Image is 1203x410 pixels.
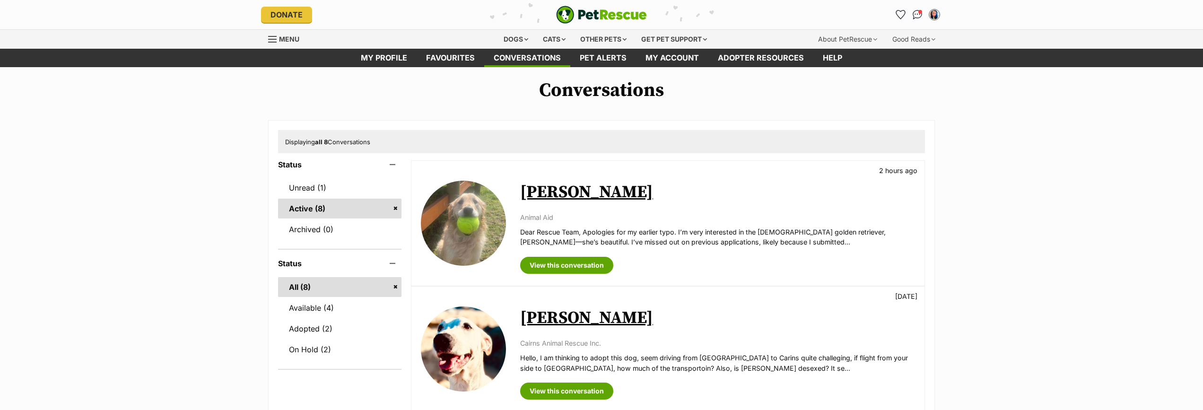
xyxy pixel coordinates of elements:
div: Get pet support [635,30,714,49]
ul: Account quick links [893,7,942,22]
a: All (8) [278,277,401,297]
div: Cats [536,30,572,49]
a: Menu [268,30,306,47]
a: Favourites [893,7,908,22]
a: Adopted (2) [278,319,401,339]
a: Available (4) [278,298,401,318]
p: 2 hours ago [879,166,917,175]
img: Lucy [421,181,506,266]
a: View this conversation [520,383,613,400]
span: Menu [279,35,299,43]
a: Archived (0) [278,219,401,239]
p: Hello, I am thinking to adopt this dog, seem driving from [GEOGRAPHIC_DATA] to Carins quite chall... [520,353,915,373]
img: logo-e224e6f780fb5917bec1dbf3a21bbac754714ae5b6737aabdf751b685950b380.svg [556,6,647,24]
a: Help [813,49,852,67]
span: Displaying Conversations [285,138,370,146]
a: conversations [484,49,570,67]
header: Status [278,259,401,268]
a: [PERSON_NAME] [520,307,653,329]
img: Alexis [421,306,506,392]
a: [PERSON_NAME] [520,182,653,203]
a: My profile [351,49,417,67]
a: PetRescue [556,6,647,24]
img: chat-41dd97257d64d25036548639549fe6c8038ab92f7586957e7f3b1b290dea8141.svg [913,10,923,19]
p: Dear Rescue Team, Apologies for my earlier typo. I’m very interested in the [DEMOGRAPHIC_DATA] go... [520,227,915,247]
a: Donate [261,7,312,23]
a: Conversations [910,7,925,22]
a: Active (8) [278,199,401,218]
header: Status [278,160,401,169]
a: Favourites [417,49,484,67]
p: [DATE] [895,291,917,301]
button: My account [927,7,942,22]
div: About PetRescue [811,30,884,49]
a: Unread (1) [278,178,401,198]
a: Pet alerts [570,49,636,67]
a: View this conversation [520,257,613,274]
div: Dogs [497,30,535,49]
div: Good Reads [886,30,942,49]
strong: all 8 [315,138,328,146]
p: Cairns Animal Rescue Inc. [520,338,915,348]
p: Animal Aid [520,212,915,222]
img: SY Ho profile pic [930,10,939,19]
div: Other pets [574,30,633,49]
a: On Hold (2) [278,340,401,359]
a: My account [636,49,708,67]
a: Adopter resources [708,49,813,67]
